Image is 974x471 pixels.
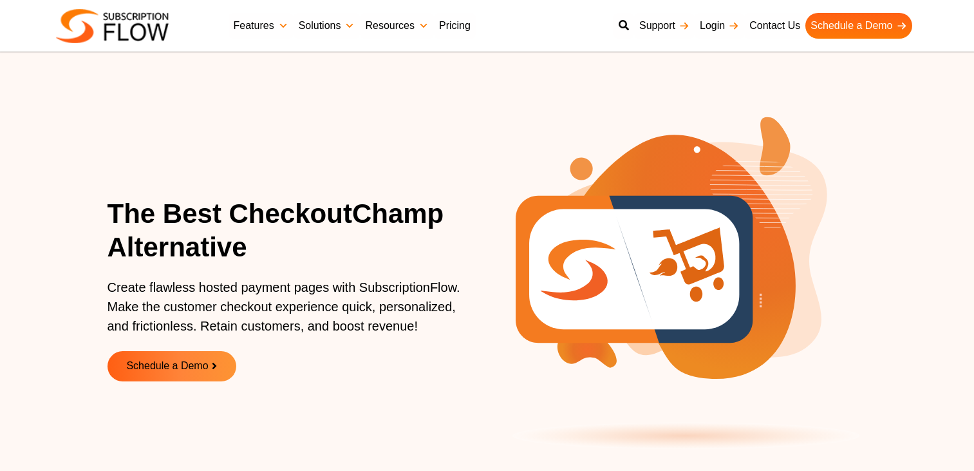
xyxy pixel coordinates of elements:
a: Solutions [294,13,361,39]
a: Support [634,13,695,39]
a: Schedule a Demo [108,351,236,381]
p: Create flawless hosted payment pages with SubscriptionFlow. Make the customer checkout experience... [108,278,481,336]
a: Resources [360,13,433,39]
img: CheckoutChamp-banner-image [494,103,867,462]
a: Login [695,13,744,39]
a: Schedule a Demo [805,13,912,39]
span: Schedule a Demo [126,361,208,372]
h1: The Best CheckoutChamp Alternative [108,197,481,265]
a: Pricing [434,13,476,39]
img: Subscriptionflow [56,9,169,43]
a: Features [229,13,294,39]
a: Contact Us [744,13,805,39]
